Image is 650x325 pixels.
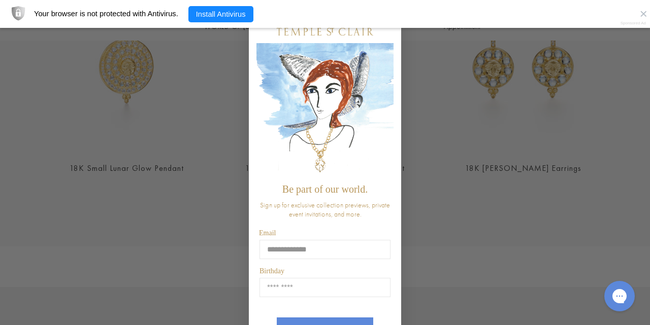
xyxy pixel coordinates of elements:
[599,277,640,315] iframe: Gorgias live chat messenger
[256,43,394,178] img: c4a9eb12-d91a-4d4a-8ee0-386386f4f338.jpeg
[277,28,373,35] img: Temple St. Clair
[259,229,276,237] span: Email
[259,267,284,275] span: Birthday
[259,240,391,259] input: Email
[282,184,368,195] span: Be part of our world.
[260,200,390,219] span: Sign up for exclusive collection previews, private event invitations, and more.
